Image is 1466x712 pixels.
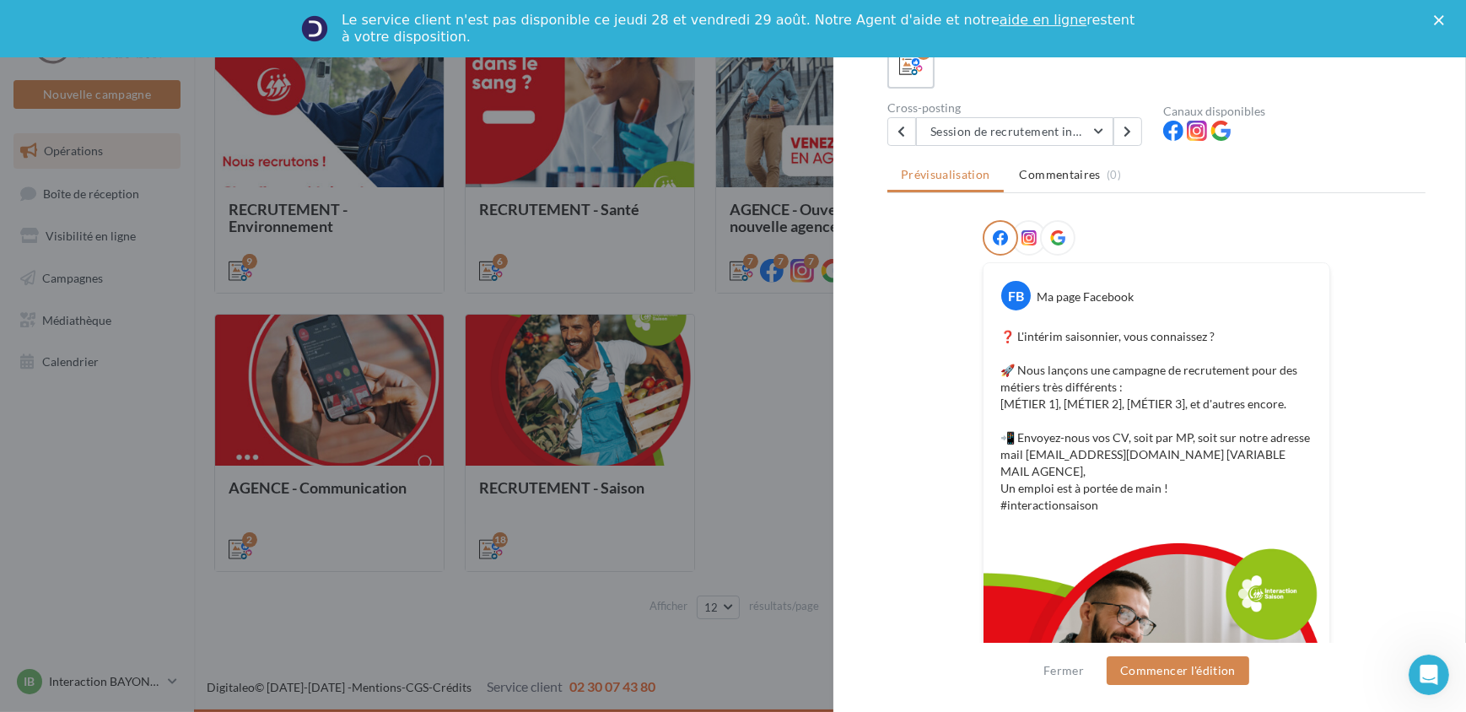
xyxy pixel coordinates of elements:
[1000,328,1312,514] p: ❓ L'intérim saisonnier, vous connaissez ? 🚀 Nous lançons une campagne de recrutement pour des mét...
[301,15,328,42] img: Profile image for Service-Client
[1409,655,1449,695] iframe: Intercom live chat
[887,102,1150,114] div: Cross-posting
[1434,15,1451,25] div: Fermer
[1020,166,1101,183] span: Commentaires
[1107,168,1121,181] span: (0)
[1000,12,1086,28] a: aide en ligne
[1163,105,1426,117] div: Canaux disponibles
[1037,661,1091,681] button: Fermer
[342,12,1138,46] div: Le service client n'est pas disponible ce jeudi 28 et vendredi 29 août. Notre Agent d'aide et not...
[1037,289,1134,305] div: Ma page Facebook
[1001,281,1031,310] div: FB
[1107,656,1249,685] button: Commencer l'édition
[916,117,1113,146] button: Session de recrutement interim saisonnier 1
